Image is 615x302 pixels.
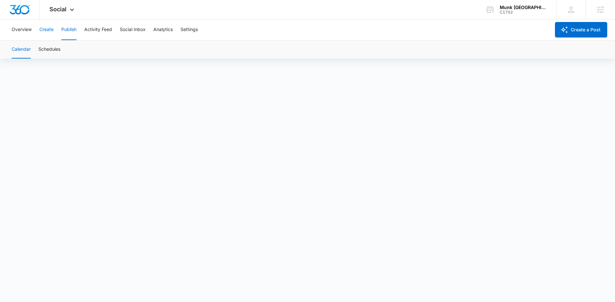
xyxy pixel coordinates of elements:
[12,19,32,40] button: Overview
[153,19,173,40] button: Analytics
[39,19,54,40] button: Create
[500,5,547,10] div: account name
[49,6,67,13] span: Social
[120,19,146,40] button: Social Inbox
[12,40,31,59] button: Calendar
[61,19,77,40] button: Publish
[555,22,607,38] button: Create a Post
[500,10,547,15] div: account id
[84,19,112,40] button: Activity Feed
[38,40,60,59] button: Schedules
[180,19,198,40] button: Settings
